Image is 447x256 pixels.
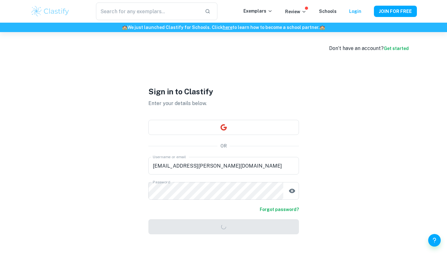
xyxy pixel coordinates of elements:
[148,100,299,107] p: Enter your details below.
[221,142,227,149] p: OR
[349,9,361,14] a: Login
[319,9,337,14] a: Schools
[285,8,306,15] p: Review
[320,25,325,30] span: 🏫
[384,46,409,51] a: Get started
[428,234,441,247] button: Help and Feedback
[243,8,273,14] p: Exemplars
[223,25,232,30] a: here
[1,24,446,31] h6: We just launched Clastify for Schools. Click to learn how to become a school partner.
[374,6,417,17] button: JOIN FOR FREE
[122,25,127,30] span: 🏫
[329,45,409,52] div: Don’t have an account?
[96,3,200,20] input: Search for any exemplars...
[30,5,70,18] img: Clastify logo
[260,206,299,213] a: Forgot password?
[153,179,170,185] label: Password
[148,86,299,97] h1: Sign in to Clastify
[153,154,186,159] label: Username or email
